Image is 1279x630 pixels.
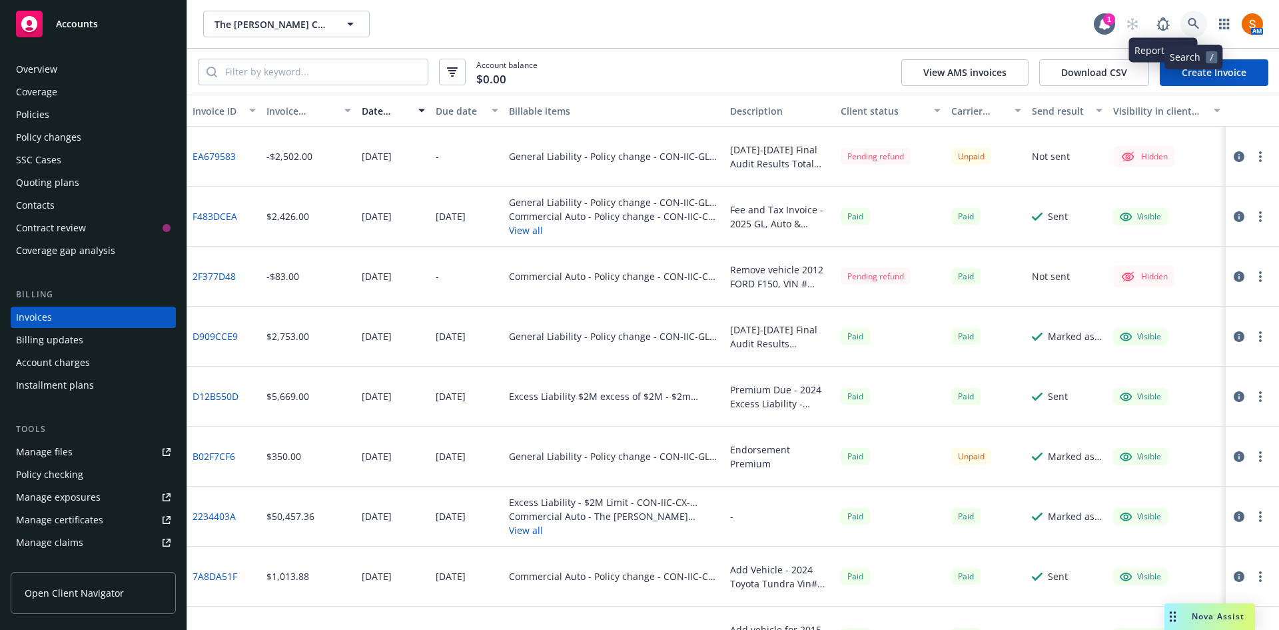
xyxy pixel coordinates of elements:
div: Policy checking [16,464,83,485]
div: [DATE] [362,389,392,403]
div: Paid [951,328,981,345]
div: Manage BORs [16,555,79,576]
div: [DATE] [436,389,466,403]
div: -$2,502.00 [266,149,312,163]
div: Visible [1120,571,1161,583]
div: Paid [841,328,870,345]
a: F483DCEA [193,209,237,223]
a: Manage exposures [11,487,176,508]
div: Due date [436,104,484,118]
div: Drag to move [1164,603,1181,630]
div: Policy changes [16,127,81,148]
span: Paid [951,388,981,405]
a: Account charges [11,352,176,373]
a: Coverage [11,81,176,103]
a: 2F377D48 [193,269,236,283]
div: Quoting plans [16,172,79,193]
a: Manage BORs [11,555,176,576]
div: Endorsement Premium [730,443,830,471]
div: Client status [841,104,926,118]
span: Paid [841,508,870,525]
div: Tools [11,423,176,436]
div: - [436,269,439,283]
div: -$83.00 [266,269,299,283]
div: Premium Due - 2024 Excess Liability - Newfront Insurance [730,383,830,411]
div: Pending refund [841,268,911,285]
button: Date issued [356,95,430,127]
a: EA679583 [193,149,236,163]
span: Accounts [56,19,98,29]
button: Invoice amount [261,95,357,127]
div: $5,669.00 [266,389,309,403]
div: $1,013.88 [266,569,309,583]
button: Download CSV [1039,59,1149,86]
div: Commercial Auto - Policy change - CON-IIC-CA-0000370-01 [509,269,719,283]
div: [DATE] [436,449,466,463]
div: [DATE] [362,509,392,523]
div: [DATE] [362,329,392,343]
div: Hidden [1120,149,1168,165]
div: Paid [841,208,870,225]
div: Installment plans [16,375,94,396]
div: $350.00 [266,449,301,463]
span: Account balance [476,59,538,84]
button: Description [725,95,835,127]
div: Not sent [1032,149,1070,163]
div: [DATE] [362,149,392,163]
a: D909CCE9 [193,329,238,343]
div: Invoices [16,307,52,328]
span: $0.00 [476,71,506,88]
div: Billable items [509,104,719,118]
div: 1 [1103,13,1115,25]
button: Billable items [504,95,725,127]
div: Sent [1048,389,1068,403]
div: Contract review [16,217,86,239]
div: $2,753.00 [266,329,309,343]
div: Manage claims [16,532,83,553]
span: Paid [951,508,981,525]
button: View all [509,523,719,537]
a: Search [1180,11,1207,37]
button: Due date [430,95,504,127]
button: Send result [1027,95,1108,127]
a: Contract review [11,217,176,239]
a: Switch app [1211,11,1238,37]
a: Billing updates [11,329,176,351]
a: Invoices [11,307,176,328]
div: Fee and Tax Invoice - 2025 GL, Auto & Excess Liability - Newfront Insurance [730,203,830,231]
div: Paid [841,568,870,585]
div: [DATE]-[DATE] Final Audit Results Total Return Premium - $2,502 [730,143,830,171]
div: - [436,149,439,163]
div: Visible [1120,511,1161,523]
span: Nova Assist [1192,611,1244,622]
div: Paid [951,208,981,225]
a: 7A8DA51F [193,569,237,583]
span: Paid [841,448,870,465]
div: - [730,509,733,523]
img: photo [1242,13,1263,35]
div: Manage exposures [16,487,101,508]
div: Manage files [16,441,73,463]
span: Paid [841,388,870,405]
div: General Liability - Policy change - CON-IIC-GL-0000131-01 [509,449,719,463]
div: General Liability - Policy change - CON-IIC-GL-0000131-01 [509,149,719,163]
a: SSC Cases [11,149,176,171]
div: SSC Cases [16,149,61,171]
div: [DATE] [436,209,466,223]
div: Pending refund [841,148,911,165]
div: Paid [951,268,981,285]
span: Open Client Navigator [25,586,124,600]
a: Start snowing [1119,11,1146,37]
button: Nova Assist [1164,603,1255,630]
button: View AMS invoices [901,59,1029,86]
div: Billing [11,288,176,301]
span: Paid [951,568,981,585]
button: Invoice ID [187,95,261,127]
span: The [PERSON_NAME] Company, Inc. [214,17,330,31]
button: The [PERSON_NAME] Company, Inc. [203,11,370,37]
div: Commercial Auto - The [PERSON_NAME] Company, Inc. - Commercial Auto - CON-IIC-CA-0000370-01 [509,509,719,523]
